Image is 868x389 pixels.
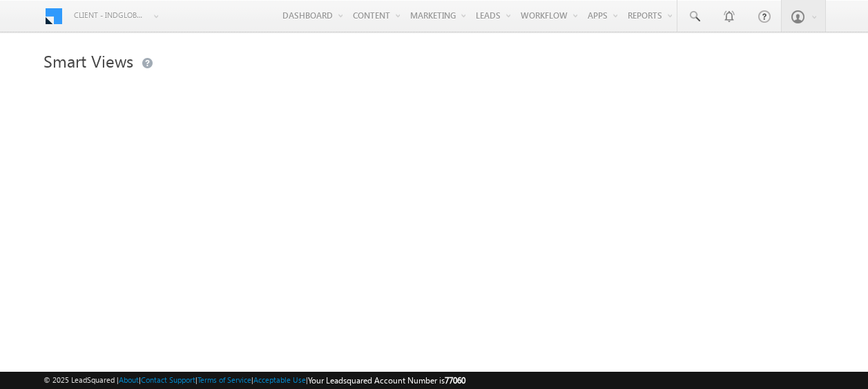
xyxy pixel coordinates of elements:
[141,375,195,384] a: Contact Support
[119,375,139,384] a: About
[197,375,251,384] a: Terms of Service
[44,50,133,72] span: Smart Views
[74,8,146,22] span: Client - indglobal1 (77060)
[308,375,465,386] span: Your Leadsquared Account Number is
[253,375,306,384] a: Acceptable Use
[44,374,465,387] span: © 2025 LeadSquared | | | | |
[445,375,465,386] span: 77060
